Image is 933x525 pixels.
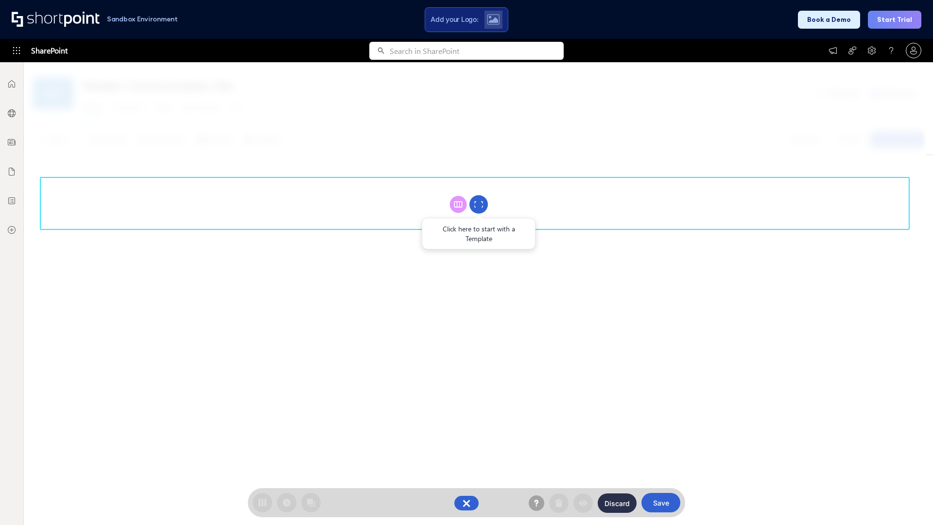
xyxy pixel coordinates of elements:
[798,11,860,29] button: Book a Demo
[431,15,478,24] span: Add your Logo:
[107,17,178,22] h1: Sandbox Environment
[390,42,564,60] input: Search in SharePoint
[868,11,921,29] button: Start Trial
[31,39,68,62] span: SharePoint
[758,412,933,525] iframe: Chat Widget
[487,14,500,25] img: Upload logo
[641,493,680,512] button: Save
[598,493,637,513] button: Discard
